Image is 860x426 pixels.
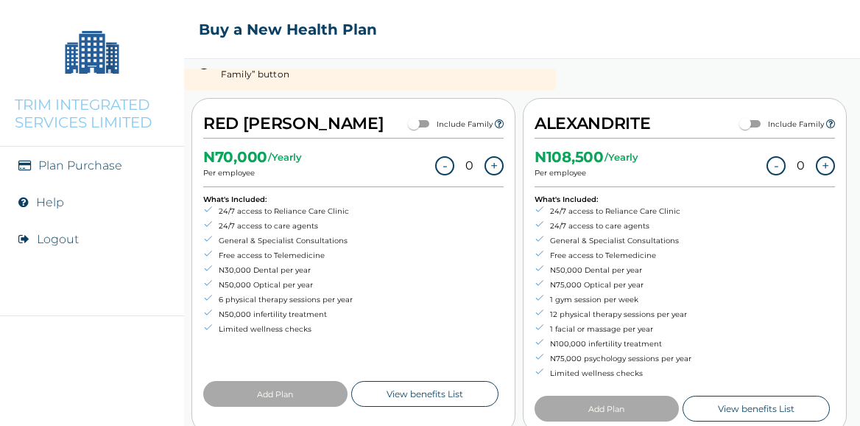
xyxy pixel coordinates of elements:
li: 12 physical therapy sessions per year [535,307,691,322]
li: Limited wellness checks [203,322,353,337]
p: What's Included: [535,195,691,204]
i: Let employees add up to 5 family members, including spouse and children, to their health plans. [826,119,835,129]
button: + [484,156,504,175]
li: General & Specialist Consultations [203,234,353,248]
h2: ALEXANDRITE [535,110,650,138]
h2: N 108,500 [535,153,604,161]
li: Free access to Telemedicine [203,248,353,263]
li: 24/7 access to care agents [203,219,353,234]
h2: Buy a New Health Plan [199,21,377,38]
h2: RED [PERSON_NAME] [203,110,384,138]
img: RelianceHMO's Logo [15,389,169,411]
li: 1 facial or massage per year [535,322,691,337]
li: 1 gym session per week [535,293,691,307]
p: / Yearly [605,151,638,163]
li: Free access to Telemedicine [535,248,691,263]
li: Limited wellness checks [535,366,691,381]
label: Include Family [437,119,493,129]
li: General & Specialist Consultations [535,234,691,248]
button: - [435,156,454,175]
li: N50,000 Optical per year [203,278,353,293]
p: 0 [797,158,805,172]
button: + [816,156,835,175]
li: N50,000 Dental per year [535,263,691,278]
li: N75,000 psychology sessions per year [535,352,691,366]
p: What's Included: [203,195,353,204]
li: 24/7 access to Reliance Care Clinic [535,204,691,219]
li: N30,000 Dental per year [203,263,353,278]
a: View benefits List [683,396,830,422]
button: Add Plan [203,381,348,407]
li: N75,000 Optical per year [535,278,691,293]
button: Add Plan [535,396,679,422]
p: TRIM INTEGRATED SERVICES LIMITED [15,96,169,131]
i: Let employees add up to 5 family members, including spouse and children, to their health plans. [495,119,504,129]
a: Plan Purchase [38,158,122,172]
div: Per employee [203,146,302,178]
button: Logout [37,232,79,246]
h2: N 70,000 [203,153,267,161]
a: Help [36,195,64,209]
label: Include Family [768,119,824,129]
button: - [766,156,786,175]
li: N50,000 infertility treatment [203,307,353,322]
li: 24/7 access to care agents [535,219,691,234]
img: Company [55,15,129,88]
div: Per employee [535,146,638,178]
li: 24/7 access to Reliance Care Clinic [203,204,353,219]
a: View benefits List [351,381,498,407]
p: / Yearly [268,151,302,163]
li: 6 physical therapy sessions per year [203,293,353,307]
p: 0 [465,158,473,172]
li: N100,000 infertility treatment [535,337,691,352]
